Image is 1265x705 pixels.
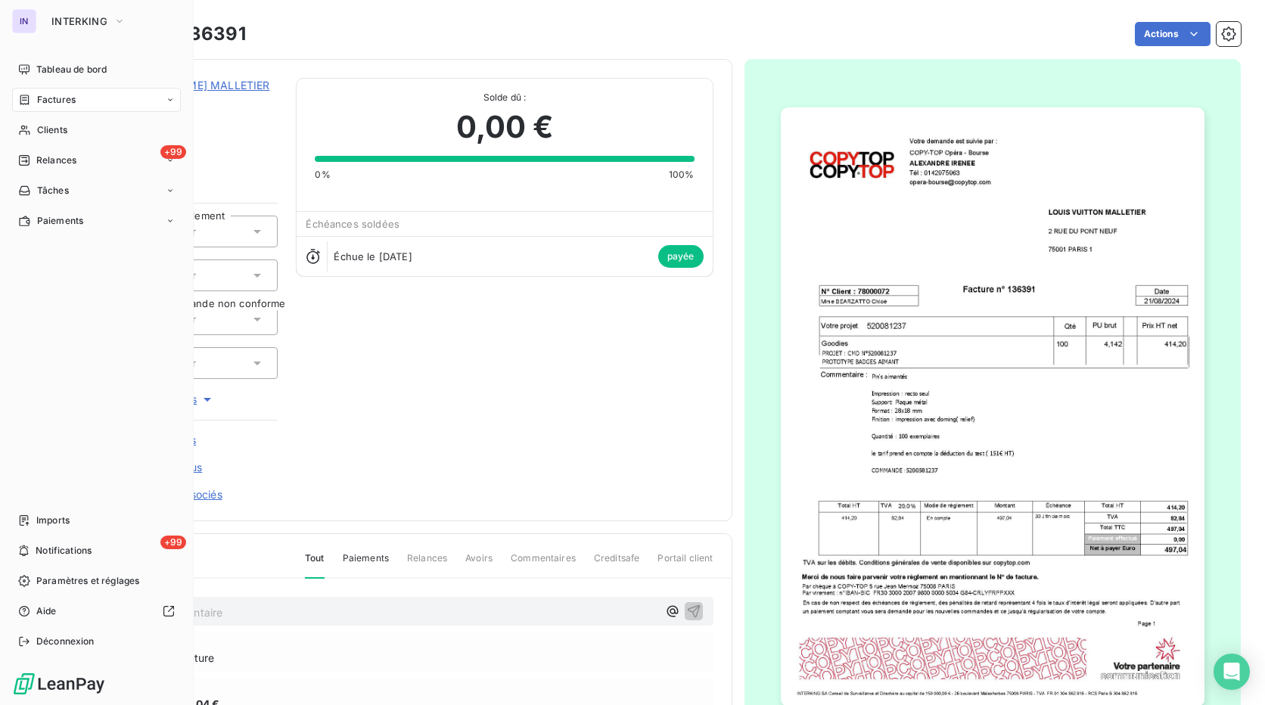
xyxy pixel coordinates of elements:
a: +99Relances [12,148,181,172]
span: I78000072 [119,96,278,108]
span: Paramètres et réglages [36,574,139,588]
a: [PERSON_NAME] MALLETIER [119,79,269,92]
span: Échue le [DATE] [334,250,412,262]
span: payée [658,245,704,268]
img: Logo LeanPay [12,672,106,696]
a: Tâches [12,179,181,203]
div: IN [12,9,36,33]
span: INTERKING [51,15,107,27]
span: Déconnexion [36,635,95,648]
span: Factures [37,93,76,107]
span: Paiements [37,214,83,228]
div: Open Intercom Messenger [1214,654,1250,690]
span: Tâches [37,184,69,197]
span: 0,00 € [456,104,554,150]
a: Paramètres et réglages [12,569,181,593]
a: Imports [12,508,181,533]
span: Commentaires [511,551,576,577]
span: Clients [37,123,67,137]
span: +99 [160,145,186,159]
span: Notifications [36,544,92,557]
span: +99 [160,536,186,549]
span: Tableau de bord [36,63,107,76]
span: 0% [315,168,330,182]
span: Creditsafe [594,551,640,577]
span: Relances [36,154,76,167]
span: Imports [36,514,70,527]
a: Tableau de bord [12,57,181,82]
span: Paiements [343,551,389,577]
a: Clients [12,118,181,142]
a: Paiements [12,209,181,233]
span: Aide [36,604,57,618]
a: Aide [12,599,181,623]
span: Solde dû : [315,91,694,104]
a: Factures [12,88,181,112]
span: Échéances soldées [306,218,399,230]
span: 100% [669,168,695,182]
button: Actions [1135,22,1211,46]
span: Avoirs [465,551,493,577]
span: Tout [305,551,325,579]
span: Portail client [657,551,713,577]
span: Relances [407,551,447,577]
